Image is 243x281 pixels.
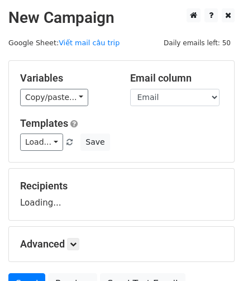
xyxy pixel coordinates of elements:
[8,8,235,27] h2: New Campaign
[59,39,120,47] a: Viết mail câu trip
[20,238,223,250] h5: Advanced
[20,117,68,129] a: Templates
[160,37,235,49] span: Daily emails left: 50
[130,72,223,84] h5: Email column
[20,180,223,209] div: Loading...
[20,180,223,192] h5: Recipients
[20,89,88,106] a: Copy/paste...
[8,39,120,47] small: Google Sheet:
[20,72,113,84] h5: Variables
[160,39,235,47] a: Daily emails left: 50
[20,134,63,151] a: Load...
[80,134,109,151] button: Save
